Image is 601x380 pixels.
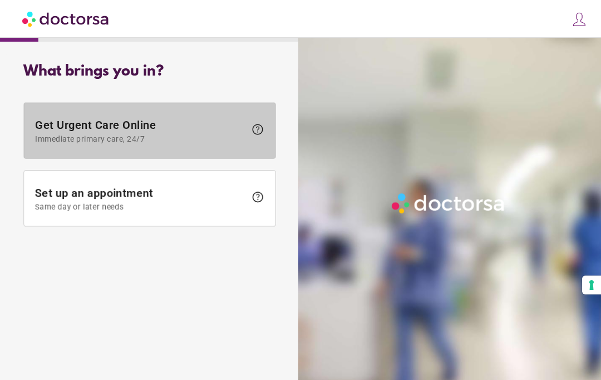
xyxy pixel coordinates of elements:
img: icons8-customer-100.png [572,12,587,27]
span: Same day or later needs [35,202,245,211]
span: Get Urgent Care Online [35,118,245,143]
button: Your consent preferences for tracking technologies [582,276,601,294]
img: Logo-Doctorsa-trans-White-partial-flat.png [388,190,509,217]
span: Immediate primary care, 24/7 [35,134,245,143]
span: help [251,123,264,136]
img: Doctorsa.com [22,6,110,31]
span: Set up an appointment [35,186,245,211]
div: What brings you in? [23,63,276,80]
span: help [251,191,264,204]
